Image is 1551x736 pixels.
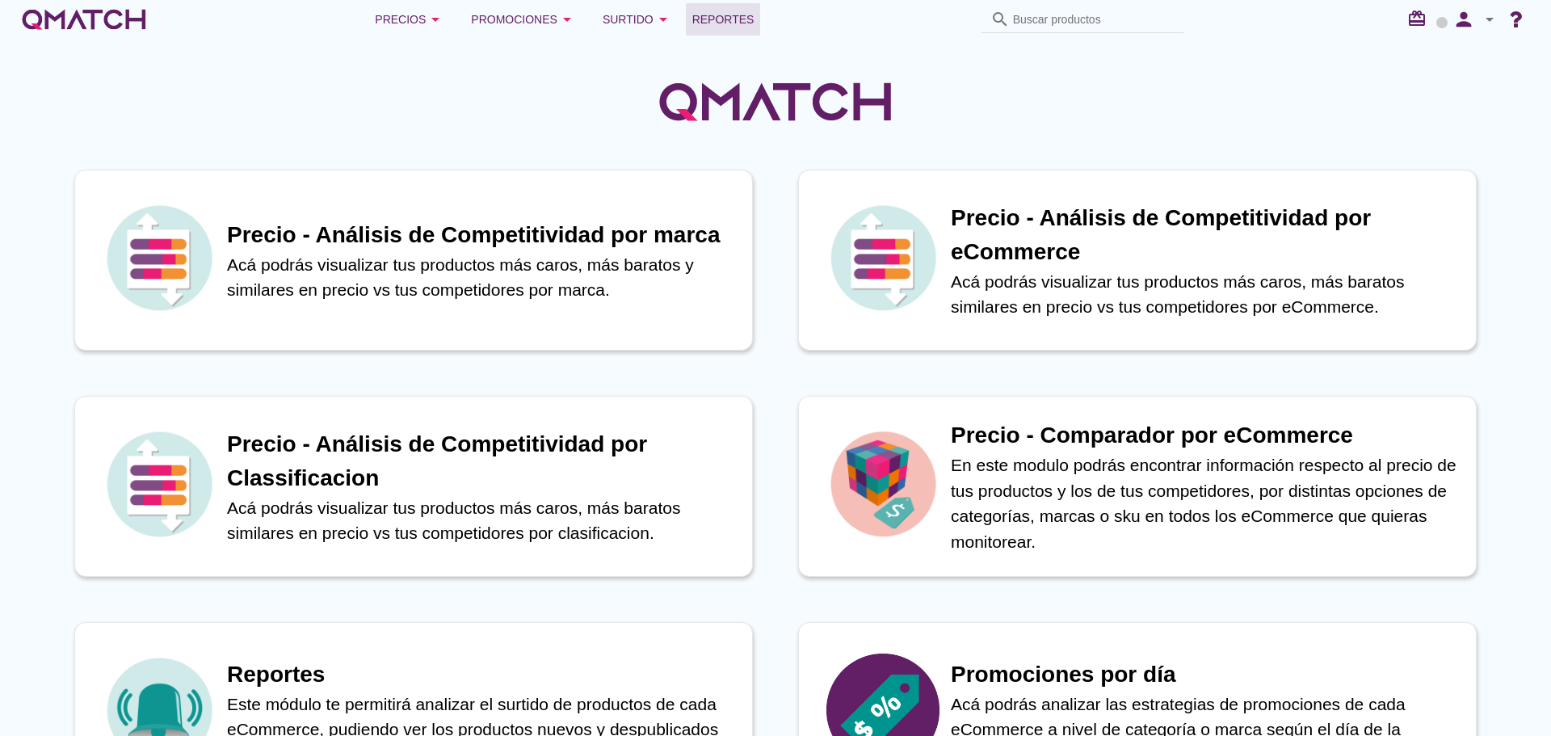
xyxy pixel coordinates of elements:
[362,3,458,36] button: Precios
[951,658,1460,692] h1: Promociones por día
[375,10,445,29] div: Precios
[951,452,1460,554] p: En este modulo podrás encontrar información respecto al precio de tus productos y los de tus comp...
[52,396,775,577] a: iconPrecio - Análisis de Competitividad por ClassificacionAcá podrás visualizar tus productos más...
[19,3,149,36] a: white-qmatch-logo
[686,3,761,36] a: Reportes
[1480,10,1499,29] i: arrow_drop_down
[227,658,736,692] h1: Reportes
[826,427,939,540] img: icon
[603,10,673,29] div: Surtido
[775,396,1499,577] a: iconPrecio - Comparador por eCommerceEn este modulo podrás encontrar información respecto al prec...
[458,3,590,36] button: Promociones
[990,10,1010,29] i: search
[826,201,939,314] img: icon
[227,495,736,546] p: Acá podrás visualizar tus productos más caros, más baratos similares en precio vs tus competidore...
[1407,9,1433,28] i: redeem
[951,269,1460,320] p: Acá podrás visualizar tus productos más caros, más baratos similares en precio vs tus competidore...
[227,252,736,303] p: Acá podrás visualizar tus productos más caros, más baratos y similares en precio vs tus competido...
[692,10,754,29] span: Reportes
[103,427,216,540] img: icon
[775,170,1499,351] a: iconPrecio - Análisis de Competitividad por eCommerceAcá podrás visualizar tus productos más caro...
[471,10,577,29] div: Promociones
[227,218,736,252] h1: Precio - Análisis de Competitividad por marca
[426,10,445,29] i: arrow_drop_down
[951,418,1460,452] h1: Precio - Comparador por eCommerce
[951,201,1460,269] h1: Precio - Análisis de Competitividad por eCommerce
[1448,8,1480,31] i: person
[557,10,577,29] i: arrow_drop_down
[103,201,216,314] img: icon
[1013,6,1175,32] input: Buscar productos
[654,10,673,29] i: arrow_drop_down
[590,3,686,36] button: Surtido
[52,170,775,351] a: iconPrecio - Análisis de Competitividad por marcaAcá podrás visualizar tus productos más caros, m...
[227,427,736,495] h1: Precio - Análisis de Competitividad por Classificacion
[654,61,897,142] img: QMatchLogo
